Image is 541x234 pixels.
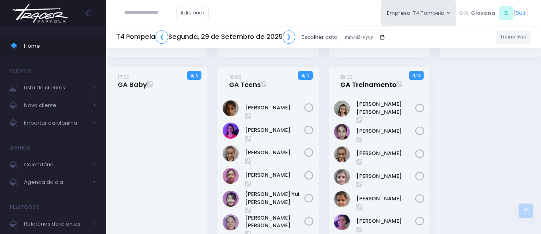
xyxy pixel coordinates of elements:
img: Ana carolina marucci [334,101,350,117]
strong: 4 [412,72,415,79]
a: [PERSON_NAME] [245,149,304,157]
a: [PERSON_NAME] [PERSON_NAME] [245,214,304,230]
img: Isadora Cascão Oliveira [334,214,350,230]
a: ❯ [283,30,296,44]
div: [ ] [456,4,531,22]
a: [PERSON_NAME] [356,172,416,180]
img: Maria Carolina Franze Oliveira [223,214,239,230]
span: Importar da planilha [24,118,88,128]
a: [PERSON_NAME] [356,149,416,157]
img: Gabriela Marchina de souza Campos [223,168,239,184]
a: 19:00GA Treinamento [340,73,396,89]
span: S [499,6,513,20]
h4: Relatórios [10,199,40,215]
img: Brunna Mateus De Paulo Alves [334,169,350,185]
a: [PERSON_NAME] [356,127,416,135]
img: Cecília Aimi Shiozuka de Oliveira [334,191,350,207]
h4: Agenda [10,140,30,156]
small: 18:00 [229,73,241,81]
a: [PERSON_NAME] [245,126,304,134]
a: [PERSON_NAME] [356,195,416,203]
img: Leticia Yui Kushiyama [223,191,239,207]
div: Escolher data: [116,28,391,46]
a: Adicionar [176,6,209,19]
a: [PERSON_NAME] [356,217,416,225]
a: Treino livre [496,30,531,44]
h5: T4 Pompeia Segunda, 29 de Setembro de 2025 [116,30,295,44]
a: Sair [516,9,526,17]
small: / 12 [304,73,309,78]
img: Athina Torres Kambourakis [223,123,239,139]
strong: 6 [190,72,193,79]
a: 18:00GA Teens [229,73,261,89]
a: 17:00GA Baby [118,73,147,89]
a: ❮ [155,30,168,44]
span: Giovana [471,9,495,17]
a: [PERSON_NAME] [245,104,304,112]
img: Anita Feliciano de Carvalho [334,124,350,140]
small: / 6 [193,73,198,78]
span: Relatórios de clientes [24,219,88,229]
span: Home [24,41,96,51]
span: Novo cliente [24,100,88,111]
small: / 12 [415,73,420,78]
img: Ana Laura Nóbrega [223,100,239,116]
img: Beatriz Marques Ferreira [223,145,239,161]
small: 19:00 [340,73,353,81]
a: [PERSON_NAME] [PERSON_NAME] [356,100,416,116]
span: Calendário [24,159,88,170]
span: Olá, [459,9,470,17]
h4: Clientes [10,63,32,79]
a: [PERSON_NAME] Yui [PERSON_NAME] [245,190,304,206]
a: [PERSON_NAME] [245,171,304,179]
strong: 3 [301,72,304,79]
span: Agenda do dia [24,177,88,188]
img: Beatriz Marques Ferreira [334,146,350,162]
span: Lista de clientes [24,83,88,93]
small: 17:00 [118,73,130,81]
